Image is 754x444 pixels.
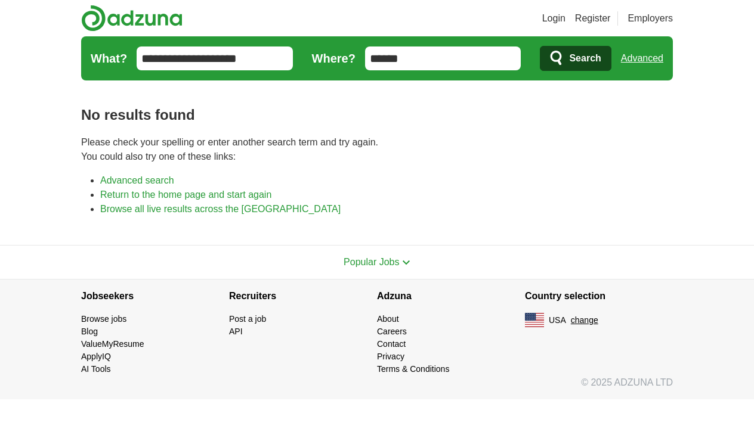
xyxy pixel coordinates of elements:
[81,339,144,349] a: ValueMyResume
[377,364,449,374] a: Terms & Conditions
[549,314,566,327] span: USA
[100,175,174,185] a: Advanced search
[525,313,544,327] img: US flag
[377,352,404,361] a: Privacy
[571,314,598,327] button: change
[377,327,407,336] a: Careers
[621,46,663,70] a: Advanced
[312,49,356,67] label: Where?
[91,49,127,67] label: What?
[81,364,111,374] a: AI Tools
[344,257,399,267] span: Popular Jobs
[229,327,243,336] a: API
[540,46,611,71] button: Search
[100,190,271,200] a: Return to the home page and start again
[402,260,410,265] img: toggle icon
[81,5,183,32] img: Adzuna logo
[81,314,126,324] a: Browse jobs
[525,280,673,313] h4: Country selection
[72,375,682,399] div: © 2025 ADZUNA LTD
[81,104,673,126] h1: No results found
[569,46,601,70] span: Search
[100,204,341,214] a: Browse all live results across the [GEOGRAPHIC_DATA]
[81,352,111,361] a: ApplyIQ
[81,135,673,164] p: Please check your spelling or enter another search term and try again. You could also try one of ...
[377,339,406,349] a: Contact
[542,11,565,26] a: Login
[81,327,98,336] a: Blog
[229,314,266,324] a: Post a job
[575,11,611,26] a: Register
[377,314,399,324] a: About
[628,11,673,26] a: Employers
